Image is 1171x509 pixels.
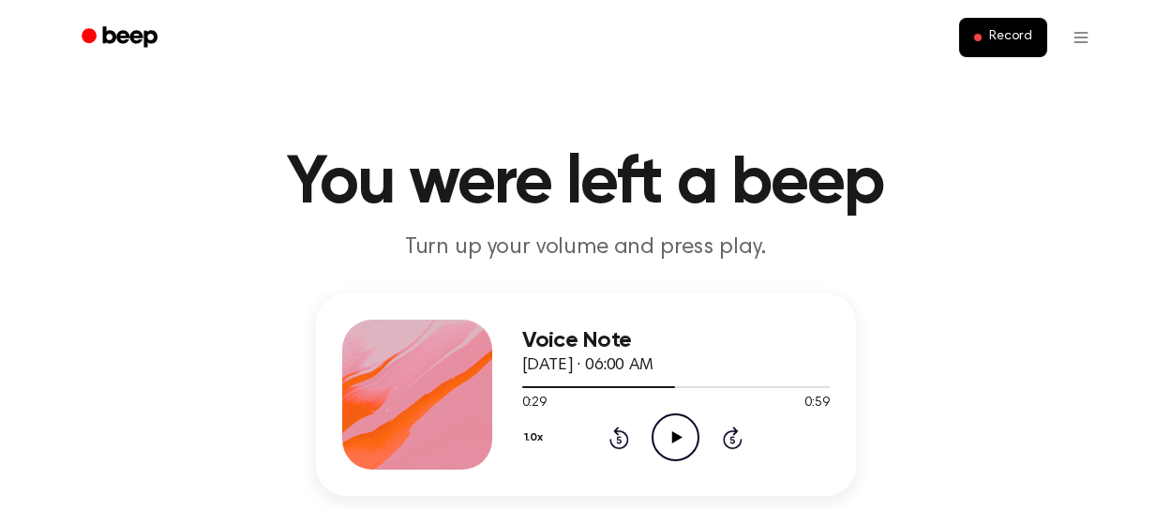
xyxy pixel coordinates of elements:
h1: You were left a beep [106,150,1066,217]
span: 0:59 [804,394,829,413]
span: Record [989,29,1031,46]
p: Turn up your volume and press play. [226,232,946,263]
button: Open menu [1058,15,1103,60]
button: 1.0x [522,422,550,454]
a: Beep [68,20,174,56]
span: [DATE] · 06:00 AM [522,357,653,374]
h3: Voice Note [522,328,830,353]
span: 0:29 [522,394,547,413]
button: Record [959,18,1046,57]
